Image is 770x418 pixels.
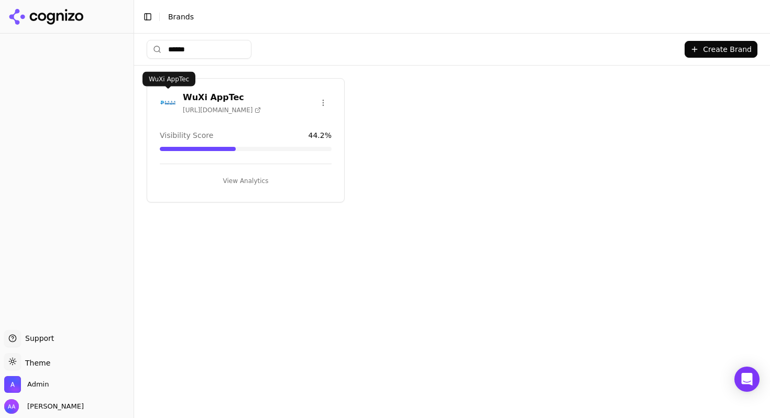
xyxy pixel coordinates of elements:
button: View Analytics [160,173,332,189]
div: Open Intercom Messenger [734,367,760,392]
img: WuXi AppTec [160,94,177,111]
span: [PERSON_NAME] [23,402,84,411]
nav: breadcrumb [168,12,741,22]
img: Alp Aysan [4,399,19,414]
span: Support [21,333,54,344]
span: Theme [21,359,50,367]
h3: WuXi AppTec [183,91,261,104]
span: Admin [27,380,49,389]
p: WuXi AppTec [149,75,189,83]
button: Open user button [4,399,84,414]
img: Admin [4,376,21,393]
button: Open organization switcher [4,376,49,393]
span: Visibility Score [160,130,213,141]
span: 44.2 % [309,130,332,141]
span: [URL][DOMAIN_NAME] [183,106,261,114]
button: Create Brand [685,41,757,58]
span: Brands [168,13,194,21]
